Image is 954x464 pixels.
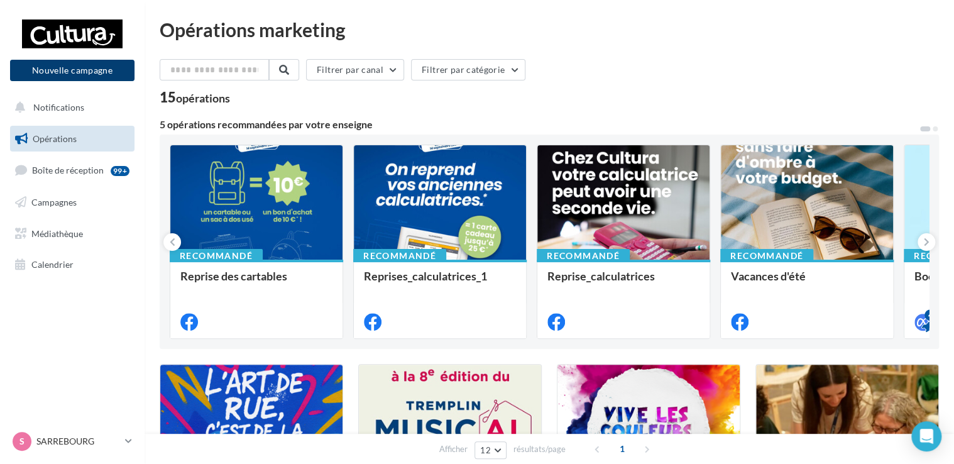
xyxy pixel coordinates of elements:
a: S SARREBOURG [10,429,134,453]
span: Calendrier [31,259,74,270]
a: Campagnes [8,189,137,216]
div: Recommandé [720,249,813,263]
div: 5 opérations recommandées par votre enseigne [160,119,919,130]
button: Nouvelle campagne [10,60,134,81]
div: Opérations marketing [160,20,939,39]
a: Boîte de réception99+ [8,157,137,184]
button: Filtrer par canal [306,59,404,80]
div: Reprises_calculatrices_1 [364,270,516,295]
button: 12 [474,441,507,459]
span: 12 [480,445,491,455]
p: SARREBOURG [36,435,120,448]
span: S [19,435,25,448]
button: Notifications [8,94,132,121]
div: 15 [160,91,230,104]
span: Campagnes [31,197,77,207]
span: Afficher [439,443,468,455]
div: 99+ [111,166,129,176]
a: Médiathèque [8,221,137,247]
div: Recommandé [537,249,630,263]
a: Calendrier [8,251,137,278]
div: 4 [924,309,936,321]
div: Reprise des cartables [180,270,332,295]
div: Recommandé [170,249,263,263]
span: Opérations [33,133,77,144]
div: Recommandé [353,249,446,263]
div: opérations [176,92,230,104]
button: Filtrer par catégorie [411,59,525,80]
a: Opérations [8,126,137,152]
span: Notifications [33,102,84,113]
span: résultats/page [513,443,566,455]
div: Vacances d'été [731,270,883,295]
div: Reprise_calculatrices [547,270,699,295]
span: 1 [612,439,632,459]
div: Open Intercom Messenger [911,421,941,451]
span: Boîte de réception [32,165,104,175]
span: Médiathèque [31,228,83,238]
